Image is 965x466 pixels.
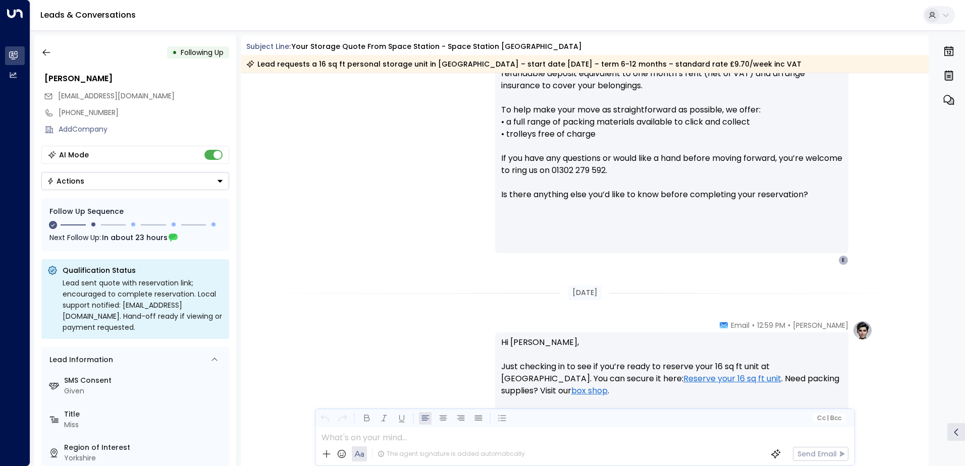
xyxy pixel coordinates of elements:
span: [EMAIL_ADDRESS][DOMAIN_NAME] [58,91,175,101]
span: Cc Bcc [817,415,841,422]
div: [DATE] [568,285,602,300]
div: AI Mode [59,150,89,160]
p: Qualification Status [63,265,223,275]
div: Given [64,386,225,396]
div: • [172,43,177,62]
span: • [788,320,790,330]
div: The agent signature is added automatically [378,449,525,458]
span: 12:59 PM [757,320,785,330]
span: Email [731,320,749,330]
div: Lead requests a 16 sq ft personal storage unit in [GEOGRAPHIC_DATA] – start date [DATE] – term 6-... [246,59,801,69]
span: • [752,320,755,330]
div: Lead sent quote with reservation link; encouraged to complete reservation. Local support notified... [63,277,223,333]
span: In about 23 hours [102,232,168,243]
label: Region of Interest [64,442,225,453]
button: Cc|Bcc [813,414,845,423]
div: Follow Up Sequence [49,206,221,217]
span: Subject Line: [246,41,291,51]
a: Reserve your 16 sq ft unit [683,373,781,385]
div: Miss [64,420,225,430]
div: Your storage quote from Space Station - Space Station [GEOGRAPHIC_DATA] [292,41,582,52]
a: Leads & Conversations [40,9,136,21]
div: [PERSON_NAME] [44,73,229,85]
div: E [838,255,848,265]
span: emm1608@yahoo.com [58,91,175,101]
label: Title [64,409,225,420]
div: Yorkshire [64,453,225,463]
div: Button group with a nested menu [41,172,229,190]
span: | [827,415,829,422]
label: SMS Consent [64,375,225,386]
div: Next Follow Up: [49,232,221,243]
button: Redo [336,412,349,425]
button: Undo [318,412,331,425]
span: Following Up [181,47,224,57]
a: box shop [571,385,608,397]
div: Actions [47,177,84,186]
div: [PHONE_NUMBER] [59,107,229,118]
div: AddCompany [59,124,229,135]
img: profile-logo.png [852,320,873,340]
div: Lead Information [46,355,113,365]
span: [PERSON_NAME] [793,320,848,330]
button: Actions [41,172,229,190]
